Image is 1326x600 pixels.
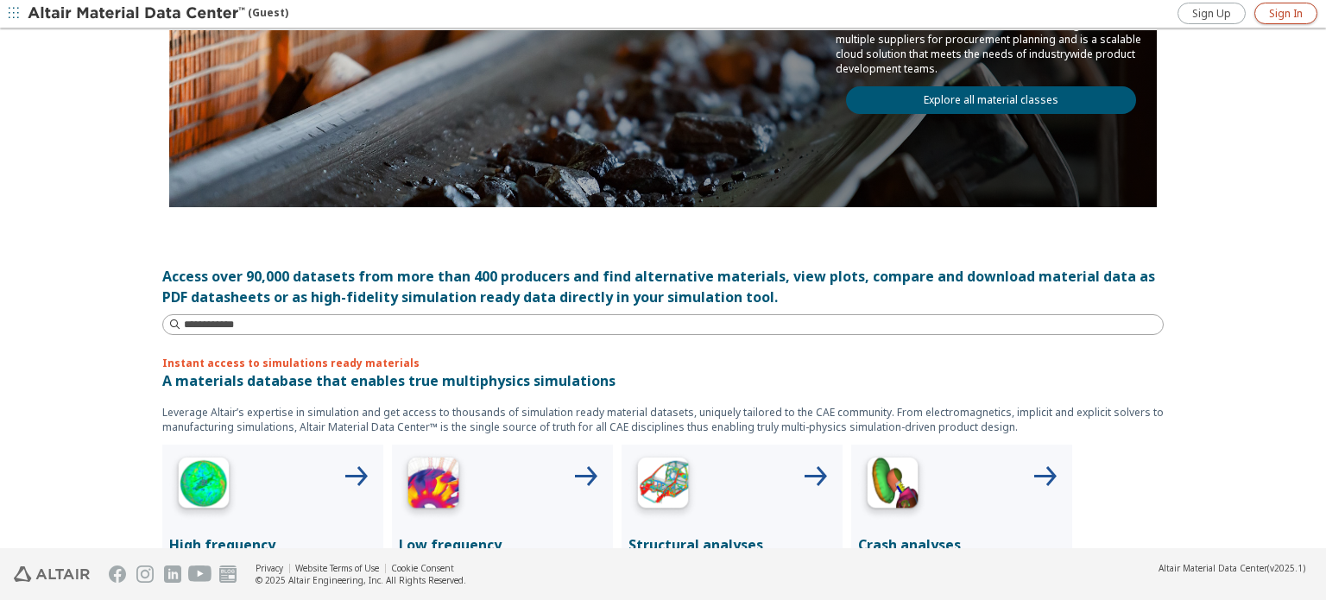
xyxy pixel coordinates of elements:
[846,86,1136,114] a: Explore all material classes
[1178,3,1246,24] a: Sign Up
[162,370,1164,391] p: A materials database that enables true multiphysics simulations
[858,452,927,521] img: Crash Analyses Icon
[391,562,454,574] a: Cookie Consent
[399,534,606,576] p: Low frequency electromagnetics
[169,452,238,521] img: High Frequency Icon
[162,356,1164,370] p: Instant access to simulations ready materials
[628,452,698,521] img: Structural Analyses Icon
[295,562,379,574] a: Website Terms of Use
[399,452,468,521] img: Low Frequency Icon
[1192,7,1231,21] span: Sign Up
[14,566,90,582] img: Altair Engineering
[256,562,283,574] a: Privacy
[1159,562,1267,574] span: Altair Material Data Center
[1269,7,1303,21] span: Sign In
[256,574,466,586] div: © 2025 Altair Engineering, Inc. All Rights Reserved.
[28,5,288,22] div: (Guest)
[628,534,836,555] p: Structural analyses
[169,534,376,576] p: High frequency electromagnetics
[1159,562,1305,574] div: (v2025.1)
[162,405,1164,434] p: Leverage Altair’s expertise in simulation and get access to thousands of simulation ready materia...
[162,266,1164,307] div: Access over 90,000 datasets from more than 400 producers and find alternative materials, view plo...
[1254,3,1317,24] a: Sign In
[858,534,1065,555] p: Crash analyses
[28,5,248,22] img: Altair Material Data Center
